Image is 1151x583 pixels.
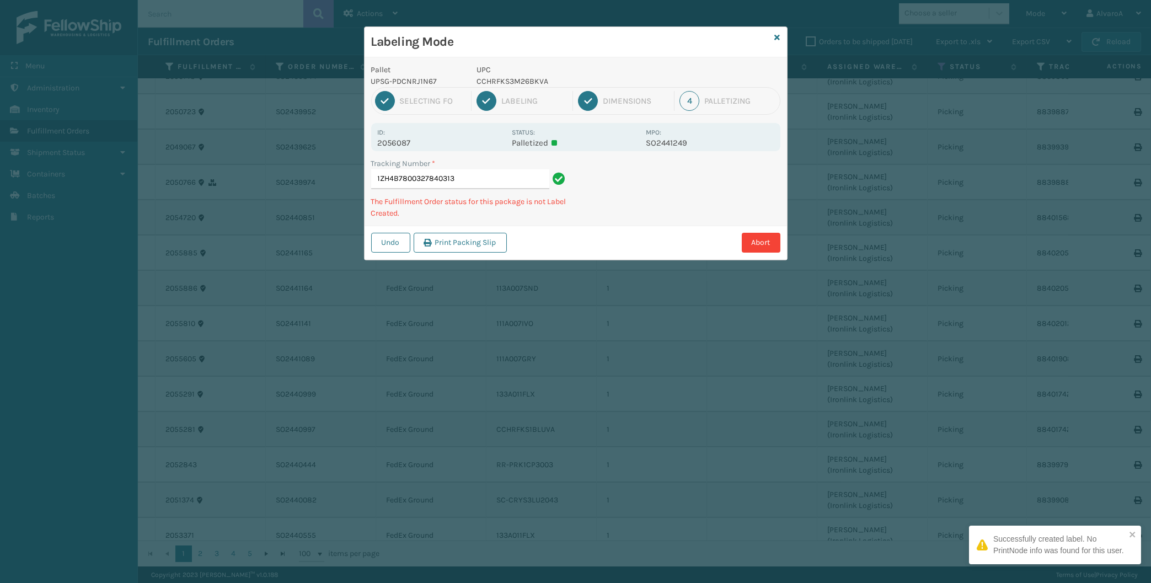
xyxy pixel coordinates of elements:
[375,91,395,111] div: 1
[646,138,773,148] p: SO2441249
[414,233,507,253] button: Print Packing Slip
[378,129,386,136] label: Id:
[371,196,569,219] p: The Fulfillment Order status for this package is not Label Created.
[477,64,639,76] p: UPC
[993,533,1126,557] div: Successfully created label. No PrintNode info was found for this user.
[371,76,464,87] p: UPSG-PDCNRJ1N67
[400,96,466,106] div: Selecting FO
[1129,530,1137,541] button: close
[371,158,436,169] label: Tracking Number
[679,91,699,111] div: 4
[371,34,770,50] h3: Labeling Mode
[371,233,410,253] button: Undo
[578,91,598,111] div: 3
[501,96,568,106] div: Labeling
[704,96,776,106] div: Palletizing
[378,138,505,148] p: 2056087
[477,76,639,87] p: CCHRFKS3M26BKVA
[603,96,669,106] div: Dimensions
[512,138,639,148] p: Palletized
[512,129,535,136] label: Status:
[646,129,661,136] label: MPO:
[477,91,496,111] div: 2
[742,233,780,253] button: Abort
[371,64,464,76] p: Pallet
